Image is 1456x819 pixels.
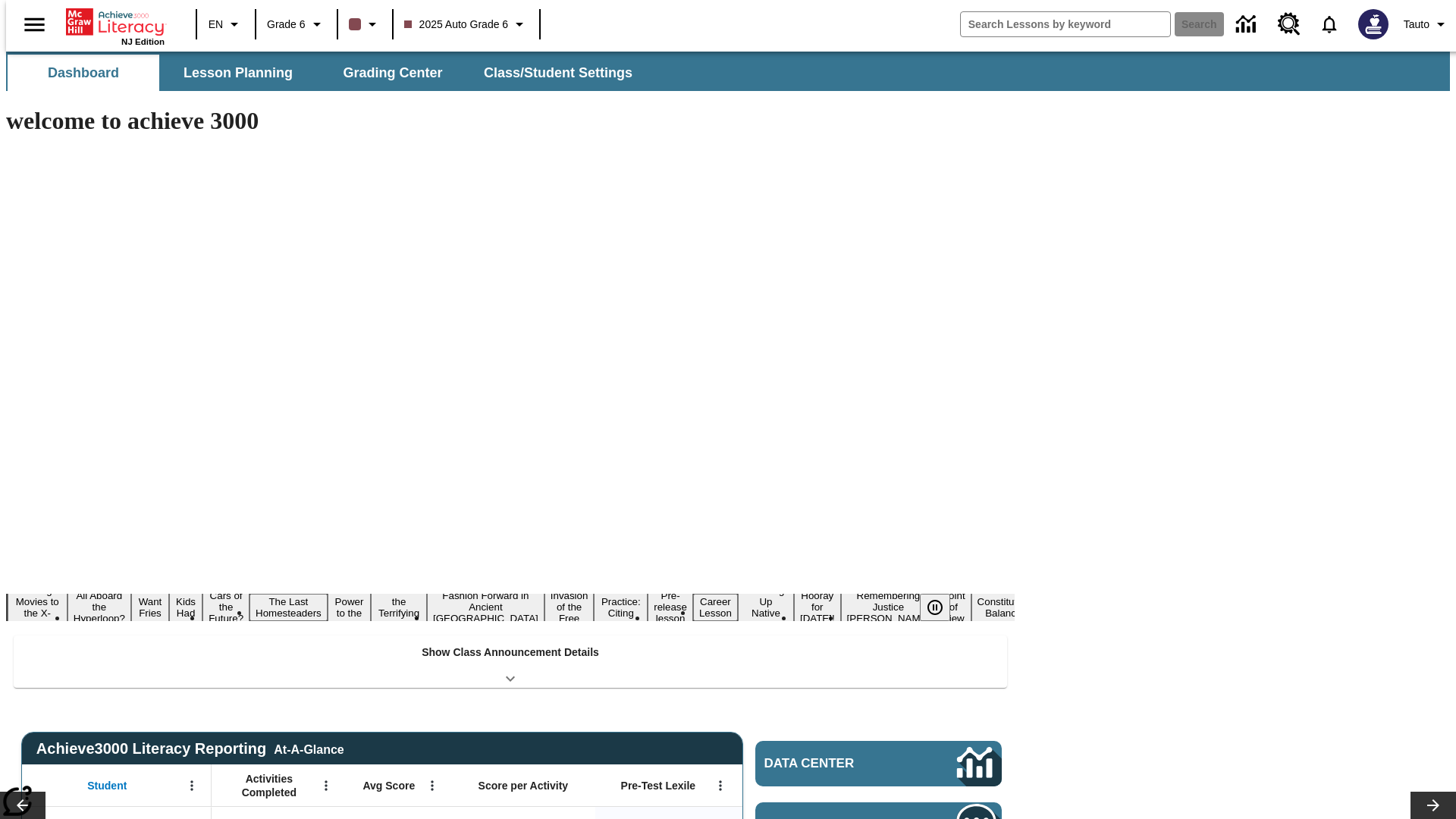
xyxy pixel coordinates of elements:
div: SubNavbar [6,55,646,91]
a: Data Center [1227,4,1269,45]
span: Student [87,779,127,792]
input: search field [961,12,1170,36]
span: Activities Completed [219,772,319,799]
a: Resource Center, Will open in new tab [1269,4,1310,45]
span: Score per Activity [479,779,569,792]
button: Dashboard [8,55,159,91]
button: Slide 8 Attack of the Terrifying Tomatoes [371,582,427,632]
p: Show Class Announcement Details [422,645,599,661]
button: Class color is dark brown. Change class color [343,11,388,38]
button: Select a new avatar [1349,5,1398,44]
button: Slide 5 Cars of the Future? [202,588,249,626]
span: Tauto [1404,17,1429,33]
span: Grade 6 [267,17,306,33]
div: Show Class Announcement Details [14,635,1007,688]
div: Home [66,5,165,46]
button: Grading Center [317,55,469,91]
button: Slide 6 The Last Homesteaders [249,594,328,621]
a: Notifications [1310,5,1349,44]
button: Slide 2 All Aboard the Hyperloop? [67,588,131,626]
button: Slide 7 Solar Power to the People [328,582,372,632]
a: Home [66,7,165,37]
div: Pause [920,594,965,621]
a: Data Center [755,741,1002,786]
span: Achieve3000 Literacy Reporting [36,740,344,758]
button: Open Menu [315,774,337,797]
button: Profile/Settings [1398,11,1456,38]
button: Open Menu [180,774,203,797]
span: Data Center [764,756,906,771]
button: Slide 11 Mixed Practice: Citing Evidence [594,582,648,632]
button: Slide 3 Do You Want Fries With That? [131,571,169,644]
button: Open Menu [709,774,732,797]
span: Avg Score [362,779,415,792]
button: Slide 13 Career Lesson [693,594,738,621]
img: Avatar [1358,9,1389,39]
button: Lesson Planning [162,55,314,91]
button: Slide 15 Hooray for Constitution Day! [794,588,841,626]
h1: welcome to achieve 3000 [6,107,1015,135]
button: Slide 10 The Invasion of the Free CD [544,576,595,638]
button: Open Menu [421,774,444,797]
span: 2025 Auto Grade 6 [404,17,509,33]
button: Slide 4 Dirty Jobs Kids Had To Do [169,571,202,644]
div: SubNavbar [6,52,1450,91]
button: Slide 12 Pre-release lesson [648,588,693,626]
button: Open side menu [12,2,57,47]
span: EN [209,17,223,33]
button: Class/Student Settings [472,55,645,91]
button: Slide 18 The Constitution's Balancing Act [971,582,1044,632]
button: Slide 1 Taking Movies to the X-Dimension [8,582,67,632]
button: Class: 2025 Auto Grade 6, Select your class [398,11,535,38]
button: Slide 16 Remembering Justice O'Connor [841,588,937,626]
button: Slide 14 Cooking Up Native Traditions [738,582,794,632]
button: Slide 9 Fashion Forward in Ancient Rome [427,588,544,626]
button: Lesson carousel, Next [1410,792,1456,819]
span: Pre-Test Lexile [621,779,696,792]
div: At-A-Glance [274,740,344,757]
span: NJ Edition [121,37,165,46]
button: Language: EN, Select a language [202,11,250,38]
button: Pause [920,594,950,621]
button: Grade: Grade 6, Select a grade [261,11,332,38]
